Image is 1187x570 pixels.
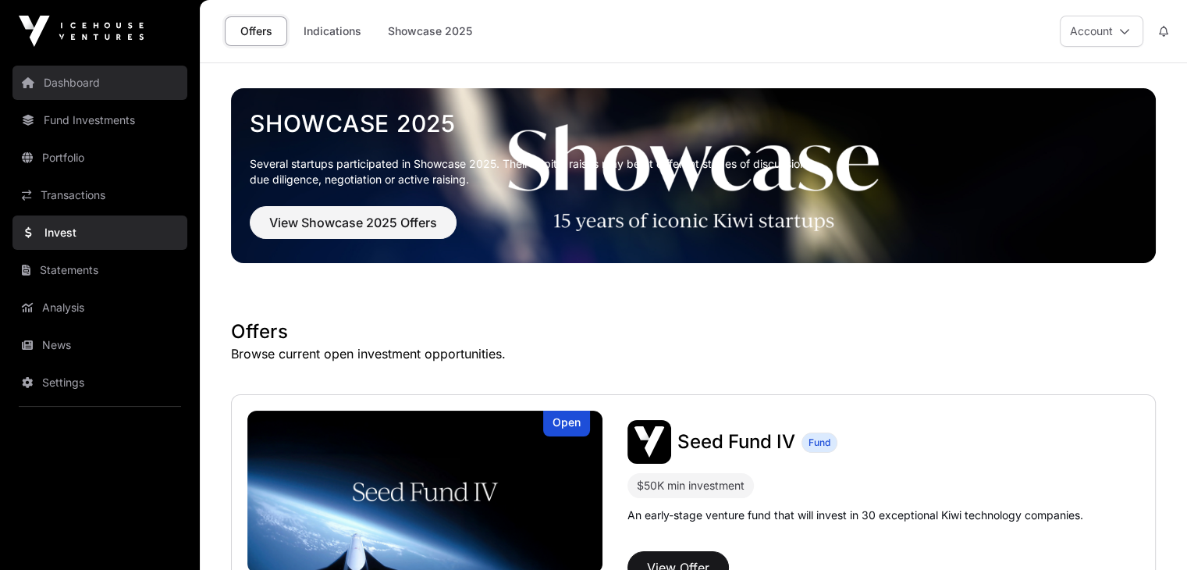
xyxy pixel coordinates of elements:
[677,430,795,453] span: Seed Fund IV
[231,88,1156,263] img: Showcase 2025
[637,476,745,495] div: $50K min investment
[293,16,371,46] a: Indications
[12,328,187,362] a: News
[809,436,830,449] span: Fund
[231,319,1156,344] h1: Offers
[12,103,187,137] a: Fund Investments
[250,156,1137,187] p: Several startups participated in Showcase 2025. Their capital raises may be at different stages o...
[231,344,1156,363] p: Browse current open investment opportunities.
[225,16,287,46] a: Offers
[378,16,482,46] a: Showcase 2025
[12,178,187,212] a: Transactions
[543,411,590,436] div: Open
[12,253,187,287] a: Statements
[1060,16,1143,47] button: Account
[627,508,1083,523] p: An early-stage venture fund that will invest in 30 exceptional Kiwi technology companies.
[627,473,754,498] div: $50K min investment
[250,109,1137,137] a: Showcase 2025
[12,141,187,175] a: Portfolio
[250,222,457,237] a: View Showcase 2025 Offers
[19,16,144,47] img: Icehouse Ventures Logo
[627,420,671,464] img: Seed Fund IV
[12,290,187,325] a: Analysis
[12,216,187,250] a: Invest
[250,206,457,239] button: View Showcase 2025 Offers
[1109,495,1187,570] iframe: Chat Widget
[12,66,187,100] a: Dashboard
[269,213,437,232] span: View Showcase 2025 Offers
[12,365,187,400] a: Settings
[677,429,795,454] a: Seed Fund IV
